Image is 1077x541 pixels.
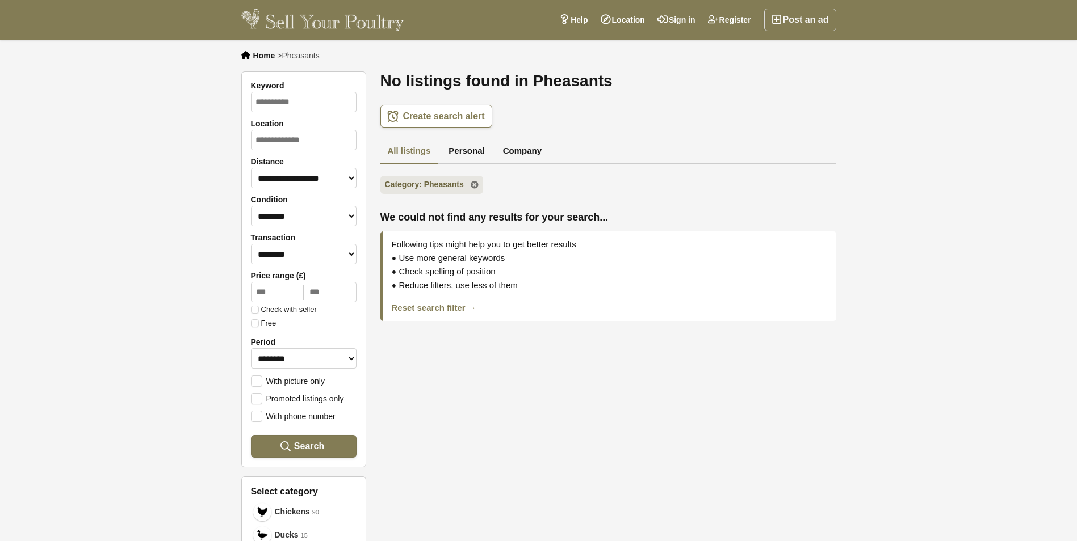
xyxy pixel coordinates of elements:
[651,9,702,31] a: Sign in
[392,280,828,291] div: Reduce filters, use less of them
[251,435,357,458] button: Search
[251,157,357,166] label: Distance
[392,252,828,264] div: Use more general keywords
[251,81,357,90] label: Keyword
[251,306,317,314] label: Check with seller
[251,195,357,204] label: Condition
[594,9,651,31] a: Location
[392,266,828,277] div: Check spelling of position
[496,139,549,165] a: Company
[251,411,336,421] label: With phone number
[277,51,319,60] li: >
[282,51,319,60] span: Pheasants
[251,271,357,280] label: Price range (£)
[253,51,275,60] a: Home
[380,212,836,223] span: We could not find any results for your search...
[257,530,268,541] img: Ducks
[380,176,483,194] a: Category: Pheasants
[251,119,357,128] label: Location
[275,506,310,518] span: Chickens
[251,233,357,242] label: Transaction
[251,500,357,523] a: Chickens Chickens 90
[312,508,319,517] em: 90
[294,441,324,451] span: Search
[301,531,308,540] em: 15
[251,337,357,346] label: Period
[275,529,299,541] span: Ducks
[251,393,344,403] label: Promoted listings only
[392,239,828,250] div: Following tips might help you to get better results
[702,9,757,31] a: Register
[380,139,438,165] a: All listings
[553,9,594,31] a: Help
[251,486,357,497] h3: Select category
[257,506,268,518] img: Chickens
[380,105,492,128] a: Create search alert
[764,9,836,31] a: Post an ad
[251,375,325,386] label: With picture only
[380,71,836,91] h1: No listings found in Pheasants
[403,111,485,122] span: Create search alert
[441,139,492,165] a: Personal
[251,319,276,327] label: Free
[241,9,404,31] img: Sell Your Poultry
[392,303,476,312] a: Reset search filter →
